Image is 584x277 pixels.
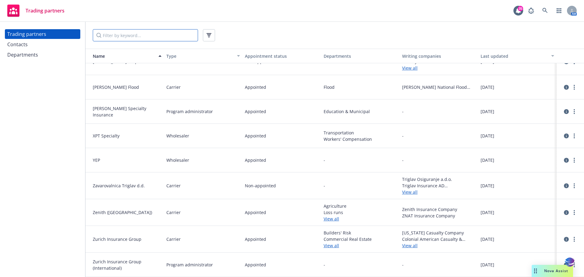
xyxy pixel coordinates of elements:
[324,216,397,222] a: View all
[245,157,266,163] span: Appointed
[324,261,325,268] span: -
[402,84,476,90] span: [PERSON_NAME] National Flood Insurance Company
[324,136,397,142] span: Workers' Compensation
[402,189,476,195] a: View all
[166,261,213,268] span: Program administrator
[481,133,494,139] span: [DATE]
[481,84,494,90] span: [DATE]
[402,108,404,115] span: -
[481,108,494,115] span: [DATE]
[88,53,155,59] div: Name
[93,209,162,216] span: Zenith ([GEOGRAPHIC_DATA])
[245,84,266,90] span: Appointed
[93,258,162,271] span: Zurich Insurance Group (International)
[324,157,325,163] span: -
[563,108,570,115] a: circleInformation
[93,105,162,118] span: [PERSON_NAME] Specialty Insurance
[402,213,476,219] span: ZNAT Insurance Company
[571,157,578,164] a: more
[563,236,570,243] a: circleInformation
[5,40,80,49] a: Contacts
[7,40,28,49] div: Contacts
[571,182,578,189] a: more
[402,53,476,59] div: Writing companies
[565,257,575,268] img: svg+xml;base64,PHN2ZyB3aWR0aD0iMzQiIGhlaWdodD0iMzQiIHZpZXdCb3g9IjAgMCAzNCAzNCIgZmlsbD0ibm9uZSIgeG...
[7,29,46,39] div: Trading partners
[532,265,539,277] div: Drag to move
[245,108,266,115] span: Appointed
[571,108,578,115] a: more
[324,242,397,249] a: View all
[402,206,476,213] span: Zenith Insurance Company
[324,53,397,59] div: Departments
[7,50,38,60] div: Departments
[93,182,162,189] span: Zavarovalnica Triglav d.d.
[525,5,537,17] a: Report a Bug
[324,84,397,90] span: Flood
[166,133,189,139] span: Wholesaler
[402,242,476,249] a: View all
[245,236,266,242] span: Appointed
[26,8,64,13] span: Trading partners
[402,157,404,163] span: -
[245,182,276,189] span: Non-appointed
[324,108,397,115] span: Education & Municipal
[481,157,494,163] span: [DATE]
[481,261,494,268] span: [DATE]
[242,49,321,63] button: Appointment status
[532,265,573,277] button: Nova Assist
[321,49,400,63] button: Departments
[563,209,570,216] a: circleInformation
[245,53,318,59] div: Appointment status
[5,2,67,19] a: Trading partners
[553,5,565,17] a: Switch app
[481,209,494,216] span: [DATE]
[324,203,397,209] span: Agriculture
[571,209,578,216] a: more
[324,230,397,236] span: Builders' Risk
[93,133,162,139] span: XPT Specialty
[402,236,476,242] span: Colonial American Casualty & Surety Company
[5,50,80,60] a: Departments
[481,182,494,189] span: [DATE]
[539,5,551,17] a: Search
[324,130,397,136] span: Transportation
[563,157,570,164] a: circleInformation
[93,236,162,242] span: Zurich Insurance Group
[571,236,578,243] a: more
[5,29,80,39] a: Trading partners
[245,133,266,139] span: Appointed
[93,157,162,163] span: YEP
[166,209,181,216] span: Carrier
[400,49,478,63] button: Writing companies
[324,236,397,242] span: Commercial Real Estate
[402,65,476,71] a: View all
[402,230,476,236] span: [US_STATE] Casualty Company
[166,108,213,115] span: Program administrator
[563,132,570,140] a: circleInformation
[544,268,568,273] span: Nova Assist
[563,84,570,91] a: circleInformation
[402,176,476,182] span: Triglav Osiguranje a.d.o.
[563,182,570,189] a: circleInformation
[164,49,242,63] button: Type
[245,209,266,216] span: Appointed
[166,84,181,90] span: Carrier
[324,209,397,216] span: Loss runs
[245,261,266,268] span: Appointed
[571,132,578,140] a: more
[85,49,164,63] button: Name
[571,84,578,91] a: more
[93,84,162,90] span: [PERSON_NAME] Flood
[324,182,325,189] span: -
[518,6,523,11] div: 35
[481,236,494,242] span: [DATE]
[402,261,404,268] span: -
[93,29,198,41] input: Filter by keyword...
[478,49,557,63] button: Last updated
[402,133,404,139] span: -
[166,53,233,59] div: Type
[166,157,189,163] span: Wholesaler
[481,53,547,59] div: Last updated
